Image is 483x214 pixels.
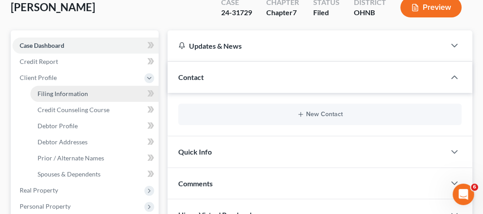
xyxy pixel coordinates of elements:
[38,154,104,162] span: Prior / Alternate Names
[178,41,435,50] div: Updates & News
[178,179,213,188] span: Comments
[185,111,454,118] button: New Contact
[38,138,88,146] span: Debtor Addresses
[178,147,212,156] span: Quick Info
[221,8,252,18] div: 24-31729
[38,90,88,97] span: Filing Information
[38,106,109,113] span: Credit Counseling Course
[38,122,78,130] span: Debtor Profile
[20,186,58,194] span: Real Property
[13,54,159,70] a: Credit Report
[30,86,159,102] a: Filing Information
[30,102,159,118] a: Credit Counseling Course
[20,74,57,81] span: Client Profile
[178,73,204,81] span: Contact
[30,134,159,150] a: Debtor Addresses
[354,8,386,18] div: OHNB
[13,38,159,54] a: Case Dashboard
[453,184,474,205] iframe: Intercom live chat
[38,170,101,178] span: Spouses & Dependents
[20,202,71,210] span: Personal Property
[30,118,159,134] a: Debtor Profile
[30,150,159,166] a: Prior / Alternate Names
[471,184,478,191] span: 6
[20,58,58,65] span: Credit Report
[266,8,299,18] div: Chapter
[30,166,159,182] a: Spouses & Dependents
[293,8,297,17] span: 7
[11,0,95,13] span: [PERSON_NAME]
[313,8,340,18] div: Filed
[20,42,64,49] span: Case Dashboard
